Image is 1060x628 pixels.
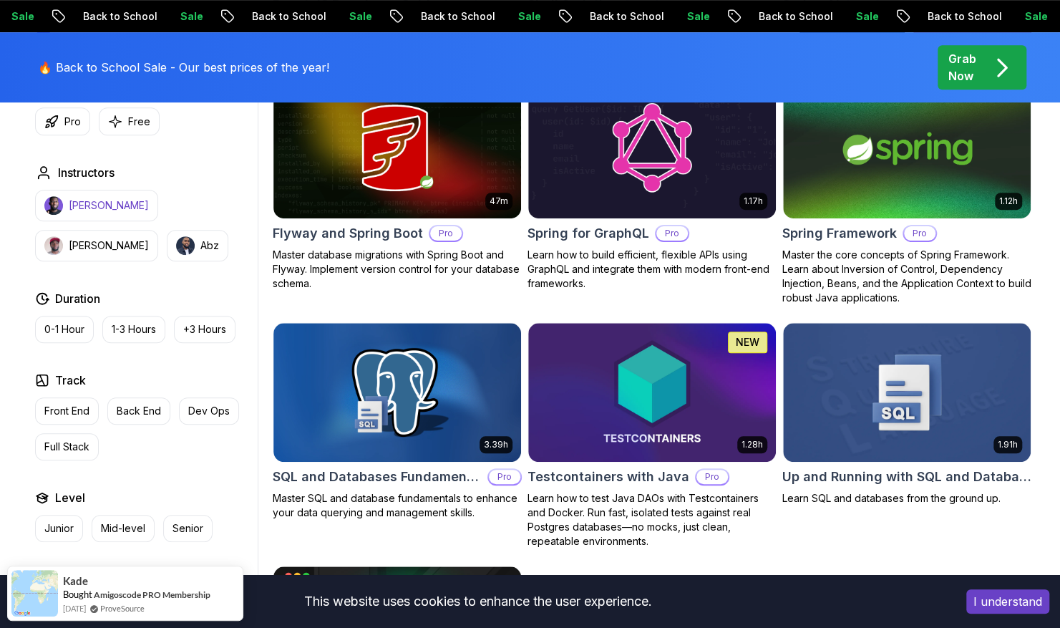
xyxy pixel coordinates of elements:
[101,521,145,536] p: Mid-level
[35,397,99,425] button: Front End
[167,230,228,261] button: instructor imgAbz
[35,230,158,261] button: instructor img[PERSON_NAME]
[696,470,728,484] p: Pro
[44,521,74,536] p: Junior
[100,602,145,614] a: ProveSource
[527,79,777,291] a: Spring for GraphQL card1.17hSpring for GraphQLProLearn how to build efficient, flexible APIs usin...
[102,316,165,343] button: 1-3 Hours
[273,467,482,487] h2: SQL and Databases Fundamentals
[69,198,149,213] p: [PERSON_NAME]
[872,9,969,24] p: Back to School
[55,290,100,307] h2: Duration
[69,238,149,253] p: [PERSON_NAME]
[527,223,649,243] h2: Spring for GraphQL
[11,586,945,617] div: This website uses cookies to enhance the user experience.
[125,9,170,24] p: Sale
[11,570,58,617] img: provesource social proof notification image
[430,226,462,241] p: Pro
[631,9,677,24] p: Sale
[63,589,92,600] span: Bought
[63,575,88,587] span: Kade
[783,80,1031,219] img: Spring Framework card
[188,404,230,418] p: Dev Ops
[736,335,759,349] p: NEW
[99,107,160,135] button: Free
[35,515,83,542] button: Junior
[94,589,210,601] a: Amigoscode PRO Membership
[527,467,689,487] h2: Testcontainers with Java
[800,9,846,24] p: Sale
[534,9,631,24] p: Back to School
[528,323,776,462] img: Testcontainers with Java card
[999,195,1018,207] p: 1.12h
[782,491,1031,506] p: Learn SQL and databases from the ground up.
[44,440,89,454] p: Full Stack
[744,195,763,207] p: 1.17h
[35,316,94,343] button: 0-1 Hour
[490,195,508,207] p: 47m
[273,322,522,520] a: SQL and Databases Fundamentals card3.39hSQL and Databases FundamentalsProMaster SQL and database ...
[527,491,777,549] p: Learn how to test Java DAOs with Testcontainers and Docker. Run fast, isolated tests against real...
[27,9,125,24] p: Back to School
[112,322,156,337] p: 1-3 Hours
[489,470,520,484] p: Pro
[782,79,1031,306] a: Spring Framework card1.12hSpring FrameworkProMaster the core concepts of Spring Framework. Learn ...
[44,404,89,418] p: Front End
[527,322,777,549] a: Testcontainers with Java card1.28hNEWTestcontainers with JavaProLearn how to test Java DAOs with ...
[183,322,226,337] p: +3 Hours
[273,79,522,291] a: Flyway and Spring Boot card47mFlyway and Spring BootProMaster database migrations with Spring Boo...
[462,9,508,24] p: Sale
[35,107,90,135] button: Pro
[179,397,239,425] button: Dev Ops
[969,9,1015,24] p: Sale
[293,9,339,24] p: Sale
[528,80,776,219] img: Spring for GraphQL card
[196,9,293,24] p: Back to School
[38,59,329,76] p: 🔥 Back to School Sale - Our best prices of the year!
[35,433,99,460] button: Full Stack
[948,50,976,84] p: Grab Now
[128,115,150,129] p: Free
[200,238,219,253] p: Abz
[63,602,86,614] span: [DATE]
[44,196,63,215] img: instructor img
[273,223,423,243] h2: Flyway and Spring Boot
[782,467,1031,487] h2: Up and Running with SQL and Databases
[273,80,521,219] img: Flyway and Spring Boot card
[783,323,1031,462] img: Up and Running with SQL and Databases card
[273,248,522,291] p: Master database migrations with Spring Boot and Flyway. Implement version control for your databa...
[55,489,85,506] h2: Level
[172,521,203,536] p: Senior
[92,515,155,542] button: Mid-level
[904,226,935,241] p: Pro
[44,236,63,255] img: instructor img
[44,322,84,337] p: 0-1 Hour
[966,589,1049,614] button: Accept cookies
[741,439,763,450] p: 1.28h
[782,248,1031,305] p: Master the core concepts of Spring Framework. Learn about Inversion of Control, Dependency Inject...
[273,491,522,520] p: Master SQL and database fundamentals to enhance your data querying and management skills.
[782,322,1031,506] a: Up and Running with SQL and Databases card1.91hUp and Running with SQL and DatabasesLearn SQL and...
[484,439,508,450] p: 3.39h
[782,223,897,243] h2: Spring Framework
[58,164,115,181] h2: Instructors
[174,316,235,343] button: +3 Hours
[176,236,195,255] img: instructor img
[703,9,800,24] p: Back to School
[117,404,161,418] p: Back End
[527,248,777,291] p: Learn how to build efficient, flexible APIs using GraphQL and integrate them with modern front-en...
[107,397,170,425] button: Back End
[656,226,688,241] p: Pro
[35,190,158,221] button: instructor img[PERSON_NAME]
[273,323,521,462] img: SQL and Databases Fundamentals card
[55,372,86,389] h2: Track
[365,9,462,24] p: Back to School
[163,515,213,542] button: Senior
[998,439,1018,450] p: 1.91h
[64,115,81,129] p: Pro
